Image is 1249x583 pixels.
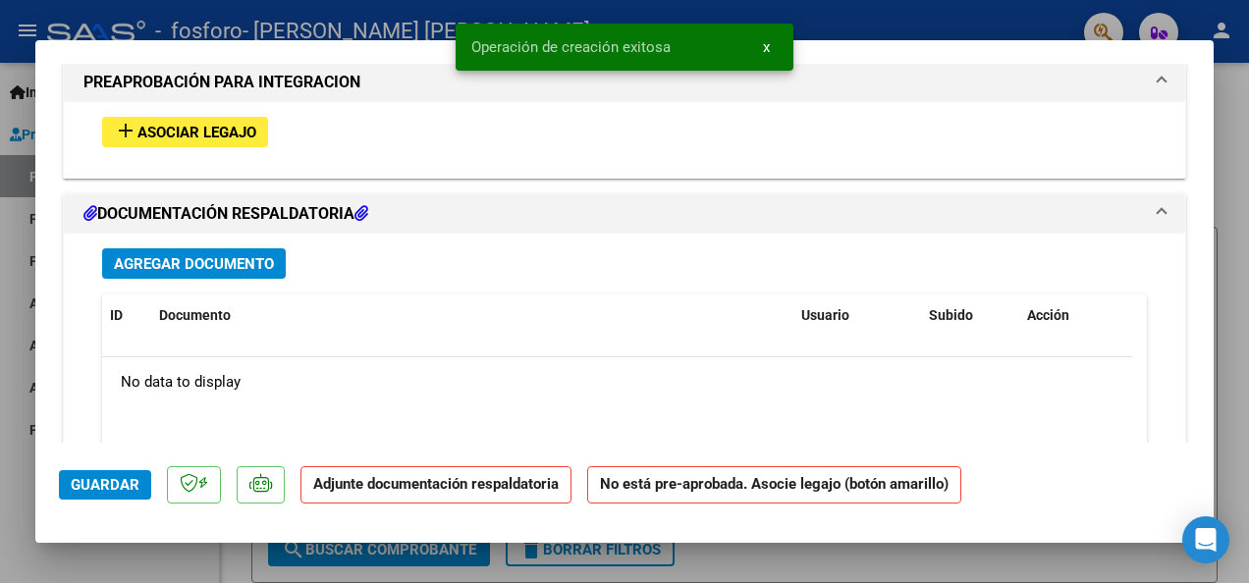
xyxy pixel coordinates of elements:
[64,102,1185,178] div: PREAPROBACIÓN PARA INTEGRACION
[71,476,139,494] span: Guardar
[313,475,559,493] strong: Adjunte documentación respaldatoria
[102,357,1132,406] div: No data to display
[587,466,961,504] strong: No está pre-aprobada. Asocie legajo (botón amarillo)
[151,294,793,337] datatable-header-cell: Documento
[1019,294,1117,337] datatable-header-cell: Acción
[102,117,268,147] button: Asociar Legajo
[793,294,921,337] datatable-header-cell: Usuario
[471,37,671,57] span: Operación de creación exitosa
[59,470,151,500] button: Guardar
[1182,516,1229,563] div: Open Intercom Messenger
[929,307,973,323] span: Subido
[102,294,151,337] datatable-header-cell: ID
[747,29,786,65] button: x
[137,124,256,141] span: Asociar Legajo
[921,294,1019,337] datatable-header-cell: Subido
[801,307,849,323] span: Usuario
[83,202,368,226] h1: DOCUMENTACIÓN RESPALDATORIA
[64,194,1185,234] mat-expansion-panel-header: DOCUMENTACIÓN RESPALDATORIA
[102,248,286,279] button: Agregar Documento
[1027,307,1069,323] span: Acción
[114,255,274,273] span: Agregar Documento
[83,71,360,94] h1: PREAPROBACIÓN PARA INTEGRACION
[159,307,231,323] span: Documento
[763,38,770,56] span: x
[114,119,137,142] mat-icon: add
[64,63,1185,102] mat-expansion-panel-header: PREAPROBACIÓN PARA INTEGRACION
[110,307,123,323] span: ID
